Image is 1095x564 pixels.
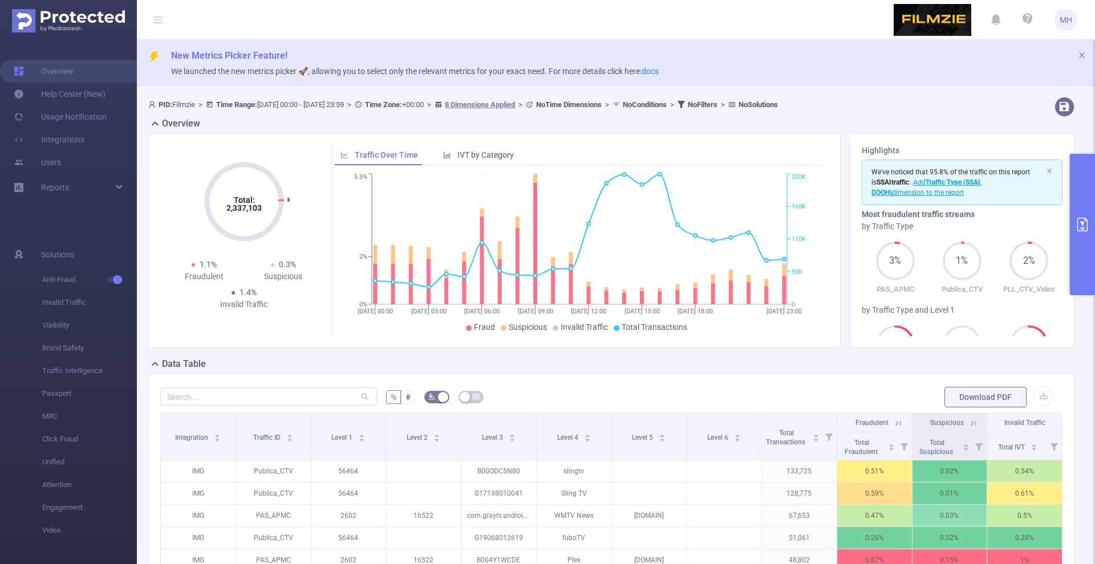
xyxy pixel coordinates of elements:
button: Download PDF [944,387,1027,407]
tspan: 55K [792,268,802,276]
p: com.graytv.android.wmtvnews [461,505,536,526]
span: 2% [1009,256,1048,265]
p: 16522 [386,505,461,526]
span: Invalid Traffic [561,322,608,332]
i: icon: caret-up [888,442,894,446]
b: No Conditions [623,100,667,109]
p: 0.54% [987,460,1062,482]
p: IMG [161,505,236,526]
p: [DOMAIN] [612,505,687,526]
tspan: [DATE] 00:00 [358,308,393,315]
div: Invalid Traffic [204,299,283,310]
div: Sort [286,432,293,439]
a: Help Center (New) [14,83,106,105]
i: icon: caret-down [359,437,365,440]
span: > [424,100,435,109]
tspan: 2% [359,254,367,261]
input: Search... [160,387,377,406]
p: Sling TV [537,483,611,504]
span: Total Suspicious [919,439,955,456]
p: 56464 [311,483,386,504]
a: docs [642,67,659,76]
tspan: 165K [792,203,806,210]
span: Engagement [42,496,137,519]
p: PLL_CTV_Video [996,284,1062,295]
tspan: 5.5% [354,174,367,181]
p: G19068012619 [461,527,536,549]
i: icon: bg-colors [428,393,435,400]
span: We've noticed that 95.8% of the traffic on this report is . [871,168,1030,197]
div: Sort [584,432,591,439]
p: 0.5% [987,505,1062,526]
tspan: 0% [359,301,367,308]
div: Sort [358,432,365,439]
b: No Filters [688,100,717,109]
a: Users [14,151,61,174]
span: Total Transactions [766,429,807,446]
tspan: 0 [792,301,795,308]
i: icon: caret-down [1031,446,1037,449]
i: icon: user [148,101,159,108]
span: Click Fraud [42,428,137,451]
div: Sort [433,432,440,439]
span: > [602,100,613,109]
p: 2602 [311,505,386,526]
img: Protected Media [12,9,125,32]
i: icon: caret-down [509,437,515,440]
tspan: Total: [233,195,254,205]
span: We launched the new metrics picker 🚀, allowing you to select only the relevant metrics for your e... [171,67,659,76]
span: Traffic ID [253,434,282,442]
span: Level 6 [707,434,730,442]
i: icon: caret-down [735,437,741,440]
b: PID: [159,100,172,109]
tspan: [DATE] 12:00 [571,308,606,315]
p: 0.28% [987,527,1062,549]
div: Sort [734,432,741,439]
a: Reports [41,176,69,199]
span: Integration [175,434,210,442]
u: 8 Dimensions Applied [445,100,515,109]
p: 51,061 [762,527,837,549]
i: icon: caret-up [434,432,440,436]
span: > [667,100,678,109]
p: 56464 [311,460,386,482]
tspan: 110K [792,236,806,243]
p: 128,775 [762,483,837,504]
p: slingtv [537,460,611,482]
p: 0.26% [837,527,912,549]
h3: Highlights [862,145,1062,157]
p: 0.01% [912,483,987,504]
i: icon: caret-up [659,432,666,436]
p: G17198010041 [461,483,536,504]
span: > [344,100,355,109]
p: PAS_APMC [862,284,928,295]
i: icon: thunderbolt [148,51,160,63]
p: 0.51% [837,460,912,482]
tspan: [DATE] 15:00 [624,308,660,315]
i: icon: bar-chart [443,151,451,159]
i: icon: close [1046,167,1053,174]
span: Add dimension to the report [871,178,982,197]
i: icon: caret-down [888,446,894,449]
span: > [515,100,526,109]
span: Invalid Traffic [42,291,137,314]
i: icon: caret-down [963,446,970,449]
button: icon: close [1078,49,1086,62]
i: icon: line-chart [340,151,348,159]
span: Brand Safety [42,337,137,359]
i: icon: caret-up [584,432,590,436]
p: 0.02% [912,460,987,482]
i: icon: caret-down [214,437,221,440]
div: Sort [509,432,516,439]
i: Filter menu [1046,432,1062,460]
span: IVT by Category [457,150,514,160]
span: Reports [41,183,69,192]
span: Invalid Traffic [1004,419,1045,427]
span: Passport [42,382,137,405]
b: Traffic Type (SSAI, DOOH) [871,178,982,197]
b: SSAI traffic [877,178,909,186]
i: icon: caret-up [1031,442,1037,446]
div: Sort [659,432,666,439]
p: 0.47% [837,505,912,526]
i: icon: caret-down [813,437,819,440]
